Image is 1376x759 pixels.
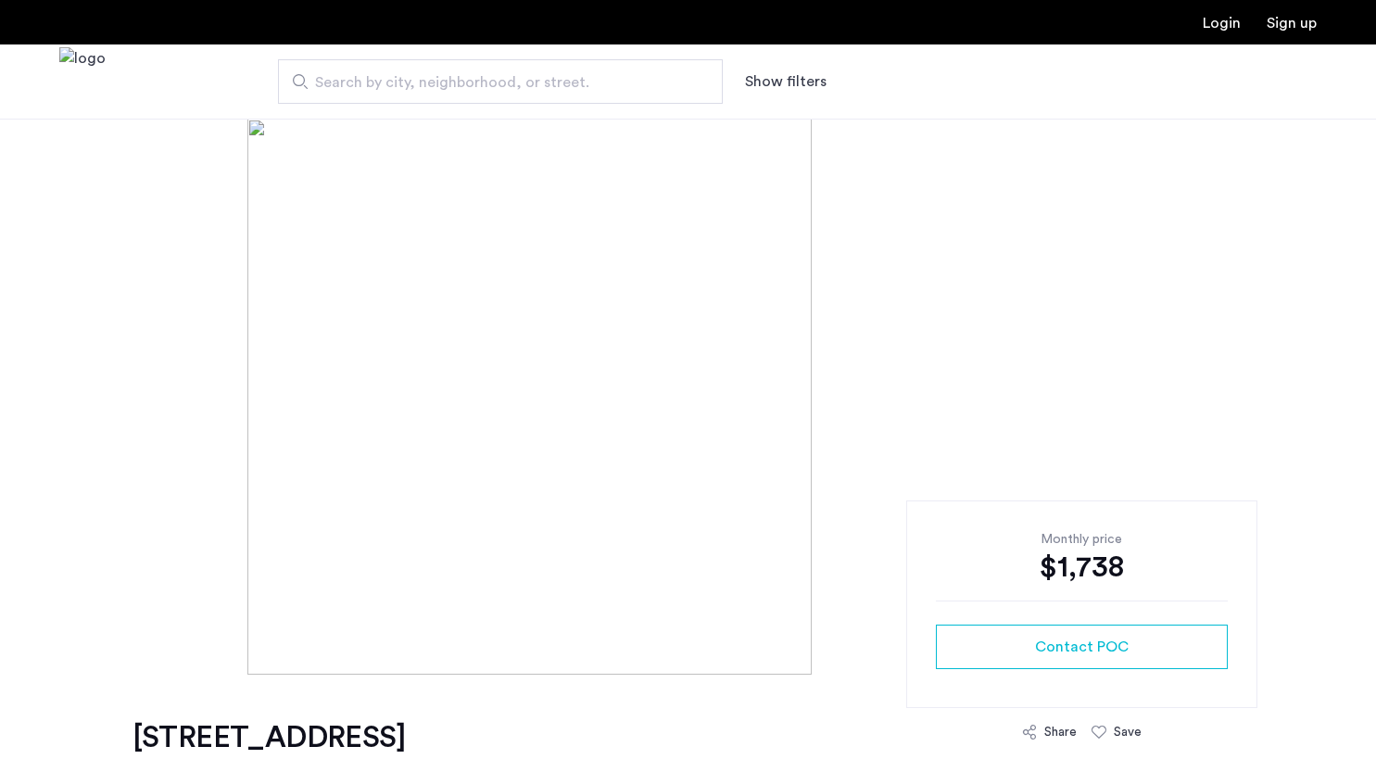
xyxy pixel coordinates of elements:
[247,119,1128,675] img: [object%20Object]
[59,47,106,117] a: Cazamio Logo
[1267,16,1317,31] a: Registration
[59,47,106,117] img: logo
[1203,16,1241,31] a: Login
[278,59,723,104] input: Apartment Search
[936,625,1228,669] button: button
[936,549,1228,586] div: $1,738
[315,71,671,94] span: Search by city, neighborhood, or street.
[745,70,827,93] button: Show or hide filters
[133,719,490,756] h1: [STREET_ADDRESS]
[1044,723,1077,741] div: Share
[1035,636,1129,658] span: Contact POC
[1114,723,1142,741] div: Save
[936,530,1228,549] div: Monthly price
